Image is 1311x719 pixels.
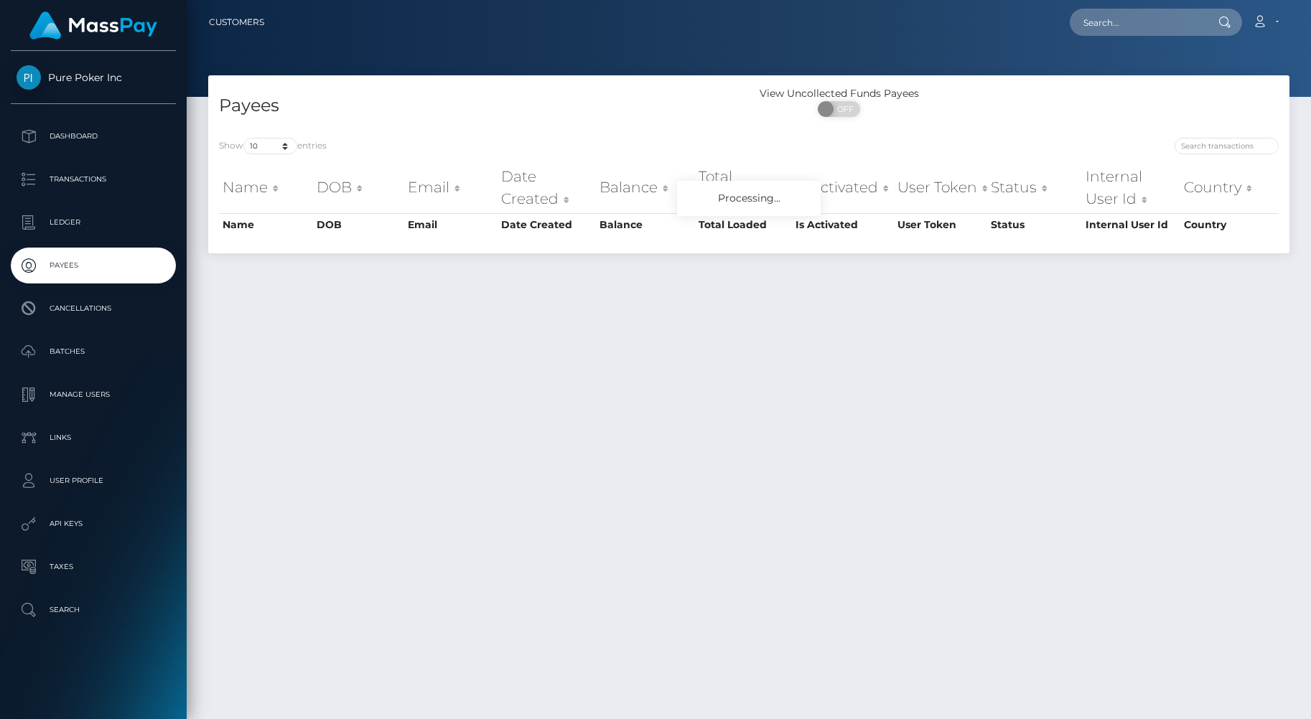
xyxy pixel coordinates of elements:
[219,93,738,118] h4: Payees
[17,126,170,147] p: Dashboard
[987,213,1082,236] th: Status
[1082,162,1180,213] th: Internal User Id
[498,162,596,213] th: Date Created
[498,213,596,236] th: Date Created
[792,162,894,213] th: Is Activated
[1180,213,1279,236] th: Country
[11,549,176,585] a: Taxes
[11,420,176,456] a: Links
[11,205,176,240] a: Ledger
[219,213,313,236] th: Name
[17,470,170,492] p: User Profile
[695,162,793,213] th: Total Loaded
[677,181,821,216] div: Processing...
[11,334,176,370] a: Batches
[17,599,170,621] p: Search
[17,65,41,90] img: Pure Poker Inc
[17,341,170,362] p: Batches
[1180,162,1279,213] th: Country
[1082,213,1180,236] th: Internal User Id
[695,213,793,236] th: Total Loaded
[894,213,987,236] th: User Token
[894,162,987,213] th: User Token
[11,161,176,197] a: Transactions
[219,138,327,154] label: Show entries
[11,506,176,542] a: API Keys
[17,255,170,276] p: Payees
[17,298,170,319] p: Cancellations
[404,162,498,213] th: Email
[404,213,498,236] th: Email
[29,11,157,39] img: MassPay Logo
[11,291,176,326] a: Cancellations
[313,162,404,213] th: DOB
[792,213,894,236] th: Is Activated
[11,118,176,154] a: Dashboard
[243,138,297,154] select: Showentries
[11,377,176,413] a: Manage Users
[11,592,176,628] a: Search
[219,162,313,213] th: Name
[313,213,404,236] th: DOB
[749,86,929,101] div: View Uncollected Funds Payees
[826,101,862,117] span: OFF
[1175,138,1279,154] input: Search transactions
[987,162,1082,213] th: Status
[17,384,170,405] p: Manage Users
[11,463,176,499] a: User Profile
[596,213,694,236] th: Balance
[1070,9,1205,36] input: Search...
[11,71,176,84] span: Pure Poker Inc
[11,248,176,283] a: Payees
[17,556,170,578] p: Taxes
[596,162,694,213] th: Balance
[17,169,170,190] p: Transactions
[17,212,170,233] p: Ledger
[17,513,170,535] p: API Keys
[209,7,264,37] a: Customers
[17,427,170,448] p: Links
